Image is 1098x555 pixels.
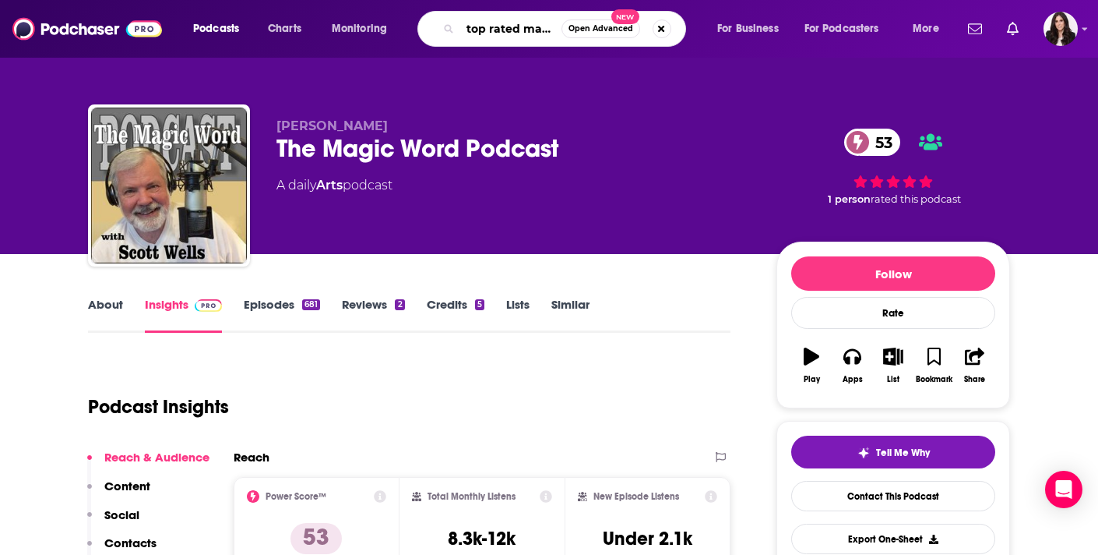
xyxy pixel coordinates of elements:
p: 53 [290,523,342,554]
button: Show profile menu [1043,12,1078,46]
button: open menu [321,16,407,41]
a: InsightsPodchaser Pro [145,297,222,333]
span: Podcasts [193,18,239,40]
span: Monitoring [332,18,387,40]
a: Similar [551,297,589,333]
span: More [913,18,939,40]
a: 53 [844,129,900,156]
h3: Under 2.1k [603,527,692,550]
p: Content [104,479,150,493]
div: Bookmark [916,375,952,384]
p: Contacts [104,536,157,550]
a: Credits5 [427,297,484,333]
div: 2 [395,299,404,310]
a: Contact This Podcast [791,481,995,511]
button: open menu [902,16,959,41]
img: tell me why sparkle [857,447,870,459]
button: Reach & Audience [87,450,209,479]
div: Share [964,375,985,384]
button: tell me why sparkleTell Me Why [791,436,995,468]
div: 53 1 personrated this podcast [776,118,1010,215]
button: Open AdvancedNew [561,19,640,38]
p: Social [104,507,139,522]
h3: 8.3k-12k [448,527,516,550]
span: rated this podcast [871,193,961,205]
div: List [887,375,899,384]
button: Content [87,479,150,507]
button: Play [791,338,832,394]
img: The Magic Word Podcast [91,108,247,263]
span: For Podcasters [804,18,879,40]
span: Tell Me Why [876,447,930,459]
img: Podchaser Pro [195,299,222,312]
span: For Business [717,18,779,40]
span: 53 [860,129,900,156]
button: open menu [706,16,798,41]
div: Open Intercom Messenger [1045,471,1082,508]
span: Logged in as RebeccaShapiro [1043,12,1078,46]
span: [PERSON_NAME] [276,118,388,133]
p: Reach & Audience [104,450,209,465]
button: Share [955,338,995,394]
a: Arts [316,178,343,193]
button: Social [87,507,139,536]
a: About [88,297,123,333]
h2: Total Monthly Listens [428,491,516,502]
a: Lists [506,297,530,333]
button: Apps [832,338,872,394]
span: Charts [268,18,301,40]
div: Search podcasts, credits, & more... [432,11,701,47]
div: Apps [843,375,863,384]
a: Charts [258,16,311,41]
a: Show notifications dropdown [1001,16,1025,42]
a: Episodes681 [244,297,320,333]
span: Open Advanced [568,25,633,33]
div: 5 [475,299,484,310]
div: A daily podcast [276,176,392,195]
div: Rate [791,297,995,329]
span: 1 person [828,193,871,205]
img: User Profile [1043,12,1078,46]
button: open menu [182,16,259,41]
span: New [611,9,639,24]
input: Search podcasts, credits, & more... [460,16,561,41]
div: Play [804,375,820,384]
h2: Reach [234,450,269,465]
button: List [873,338,913,394]
a: Show notifications dropdown [962,16,988,42]
button: open menu [794,16,902,41]
a: Reviews2 [342,297,404,333]
h1: Podcast Insights [88,395,229,419]
img: Podchaser - Follow, Share and Rate Podcasts [12,14,162,44]
button: Export One-Sheet [791,524,995,554]
h2: Power Score™ [266,491,326,502]
button: Follow [791,256,995,291]
div: 681 [302,299,320,310]
h2: New Episode Listens [593,491,679,502]
button: Bookmark [913,338,954,394]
